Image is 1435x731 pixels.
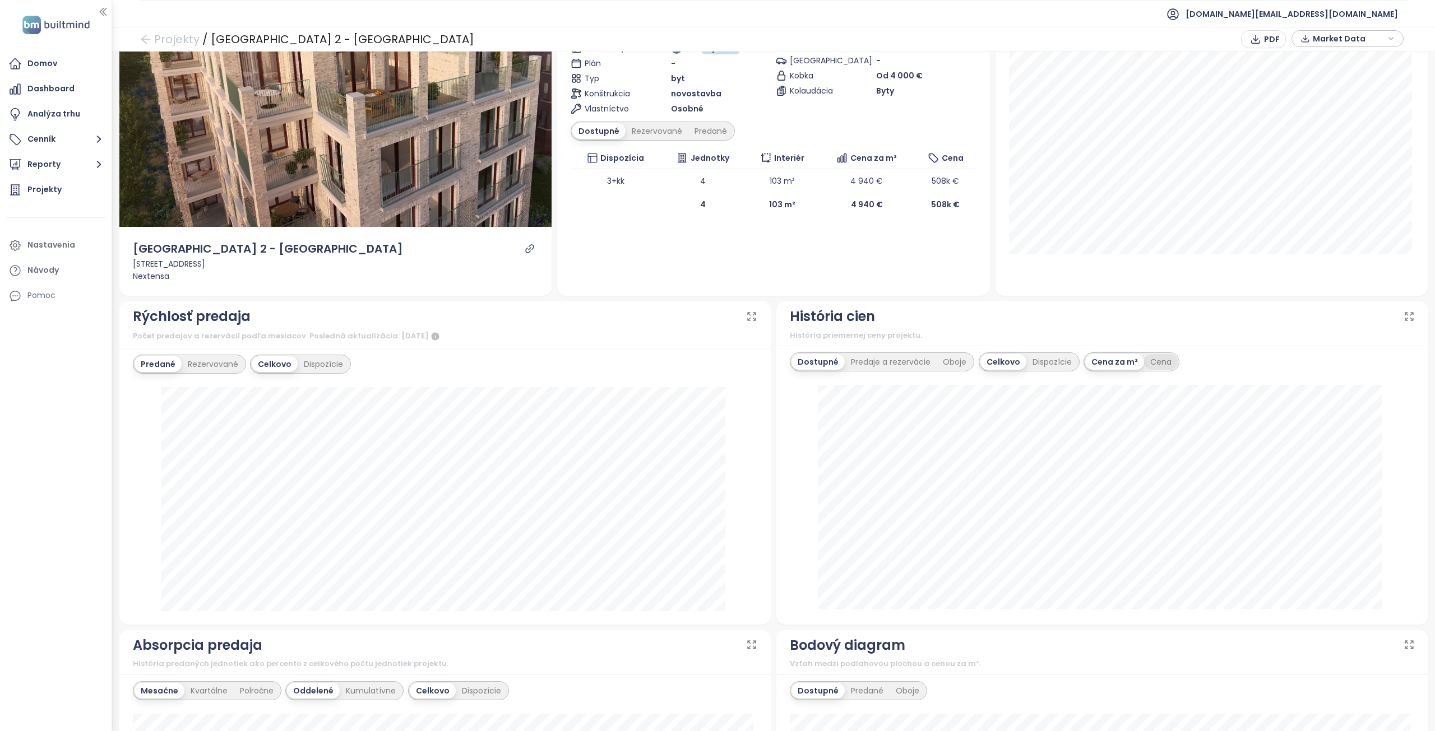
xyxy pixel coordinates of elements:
span: Kobka [790,69,840,82]
img: logo [19,13,93,36]
span: Kolaudácia [790,85,840,97]
div: Návody [27,263,59,277]
span: novostavba [671,87,721,100]
div: Cena [1144,354,1178,370]
div: Oboje [890,683,925,699]
span: Cena za m² [850,152,897,164]
div: Celkovo [410,683,456,699]
div: Nextensa [133,270,539,282]
div: Dispozície [298,356,349,372]
span: 508k € [932,175,959,187]
div: Bodový diagram [790,635,905,656]
div: Kvartálne [184,683,234,699]
span: Konštrukcia [585,87,635,100]
span: [DOMAIN_NAME][EMAIL_ADDRESS][DOMAIN_NAME] [1186,1,1398,27]
button: Reporty [6,153,106,176]
span: arrow-left [140,34,151,45]
div: Mesačne [135,683,184,699]
div: Predané [688,123,733,139]
div: Dostupné [791,683,845,699]
a: Analýza trhu [6,103,106,125]
div: Projekty [27,183,62,197]
div: Absorpcia predaja [133,635,262,656]
span: Cena [942,152,964,164]
td: 4 [661,169,746,193]
div: / [202,29,208,49]
span: Plán [585,57,635,69]
div: Rýchlosť predaja [133,306,251,327]
div: Kumulatívne [340,683,402,699]
div: Rezervované [182,356,244,372]
span: Byty [876,85,894,97]
span: Vlastníctvo [585,103,635,115]
span: Interiér [774,152,804,164]
div: Vzťah medzi podlahovou plochou a cenou za m². [790,658,1415,669]
b: 508k € [931,199,960,210]
b: 4 940 € [851,199,883,210]
div: Celkovo [980,354,1026,370]
a: arrow-left Projekty [140,29,200,49]
span: Market Data [1313,30,1385,47]
b: 4 [700,199,706,210]
div: Nastavenia [27,238,75,252]
a: Návody [6,259,106,282]
span: Dispozícia [600,152,644,164]
td: 103 m² [746,169,819,193]
div: Predané [845,683,890,699]
div: [GEOGRAPHIC_DATA] 2 - [GEOGRAPHIC_DATA] [133,240,403,258]
div: Pomoc [27,288,55,302]
div: Počet predajov a rezervácií podľa mesiacov. Posledná aktualizácia: [DATE] [133,330,758,343]
div: História priemernej ceny projektu. [790,330,1415,341]
div: [STREET_ADDRESS] [133,258,539,270]
div: Polročne [234,683,280,699]
div: Cena za m² [1085,354,1144,370]
div: button [1298,30,1397,47]
button: PDF [1241,30,1286,48]
a: Projekty [6,179,106,201]
div: Dispozície [456,683,507,699]
span: - [671,57,675,69]
span: byt [671,72,685,85]
span: Typ [585,72,635,85]
div: Dispozície [1026,354,1078,370]
div: História predaných jednotiek ako percento z celkového počtu jednotiek projektu. [133,658,758,669]
div: Rezervované [626,123,688,139]
span: Osobné [671,103,703,115]
div: Oboje [937,354,973,370]
div: Dostupné [572,123,626,139]
div: Dostupné [791,354,845,370]
div: Pomoc [6,285,106,307]
div: [GEOGRAPHIC_DATA] 2 - [GEOGRAPHIC_DATA] [211,29,474,49]
a: Domov [6,53,106,75]
div: Predané [135,356,182,372]
span: Jednotky [691,152,729,164]
div: Celkovo [252,356,298,372]
span: [GEOGRAPHIC_DATA] [790,54,840,67]
span: - [876,55,881,66]
div: Domov [27,57,57,71]
a: link [525,244,535,254]
a: Dashboard [6,78,106,100]
div: Dashboard [27,82,75,96]
span: Od 4 000 € [876,69,923,82]
a: Nastavenia [6,234,106,257]
button: Cenník [6,128,106,151]
div: Analýza trhu [27,107,80,121]
div: Predaje a rezervácie [845,354,937,370]
td: 3+kk [571,169,660,193]
div: História cien [790,306,875,327]
div: Oddelené [287,683,340,699]
span: 4 940 € [850,175,883,187]
span: PDF [1264,33,1280,45]
b: 103 m² [769,199,795,210]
